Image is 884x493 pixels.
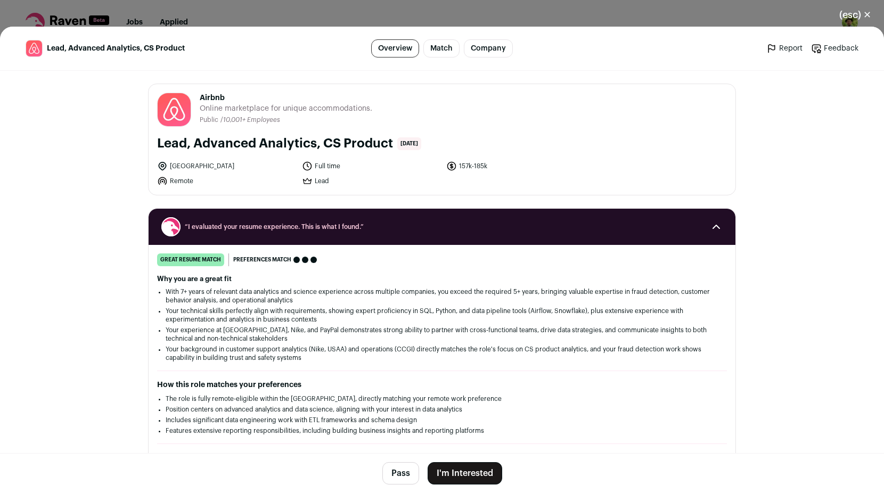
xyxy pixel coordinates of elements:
img: 7ce577d4c60d86e6b0596865b4382bfa94f83f1f30dc48cf96374cf203c6e0db.jpg [26,40,42,56]
li: Public [200,116,220,124]
button: Pass [382,462,419,484]
span: “I evaluated your resume experience. This is what I found.” [185,223,699,231]
li: The role is fully remote-eligible within the [GEOGRAPHIC_DATA], directly matching your remote wor... [166,395,718,403]
li: Your technical skills perfectly align with requirements, showing expert proficiency in SQL, Pytho... [166,307,718,324]
li: Position centers on advanced analytics and data science, aligning with your interest in data anal... [166,405,718,414]
span: Online marketplace for unique accommodations. [200,103,372,114]
button: I'm Interested [428,462,502,484]
span: [DATE] [397,137,421,150]
li: Full time [302,161,440,171]
h2: How this role matches your preferences [157,380,727,390]
span: Airbnb [200,93,372,103]
span: 10,001+ Employees [223,117,280,123]
li: Features extensive reporting responsibilities, including building business insights and reporting... [166,426,718,435]
span: Preferences match [233,254,291,265]
h2: Maximize your resume [157,453,727,463]
img: 7ce577d4c60d86e6b0596865b4382bfa94f83f1f30dc48cf96374cf203c6e0db.jpg [158,93,191,126]
h2: Why you are a great fit [157,275,727,283]
h1: Lead, Advanced Analytics, CS Product [157,135,393,152]
li: Includes significant data engineering work with ETL frameworks and schema design [166,416,718,424]
li: 157k-185k [446,161,585,171]
li: / [220,116,280,124]
li: Your background in customer support analytics (Nike, USAA) and operations (CCGI) directly matches... [166,345,718,362]
a: Company [464,39,513,57]
a: Match [423,39,460,57]
li: [GEOGRAPHIC_DATA] [157,161,296,171]
a: Report [766,43,803,54]
div: great resume match [157,253,224,266]
li: Remote [157,176,296,186]
li: Lead [302,176,440,186]
li: With 7+ years of relevant data analytics and science experience across multiple companies, you ex... [166,287,718,305]
a: Overview [371,39,419,57]
li: Your experience at [GEOGRAPHIC_DATA], Nike, and PayPal demonstrates strong ability to partner wit... [166,326,718,343]
span: Lead, Advanced Analytics, CS Product [47,43,185,54]
a: Feedback [811,43,858,54]
button: Close modal [826,3,884,27]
